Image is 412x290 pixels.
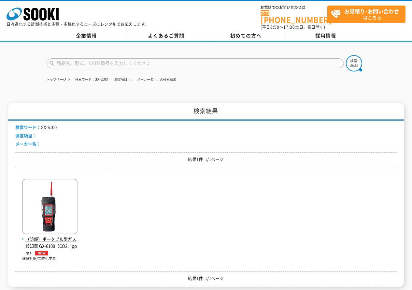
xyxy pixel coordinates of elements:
a: [PHONE_NUMBER] [261,10,327,23]
p: 理研計器/二酸化炭素 [22,256,78,262]
span: 17:30 [283,24,295,30]
li: 「検索ワード：GX-6100」「測定項目：」「メーカー名：」の検索結果 [67,76,176,83]
span: 8:50 [270,24,279,30]
span: 検索ワード： [15,124,41,130]
strong: お見積り･お問い合わせ [344,7,399,15]
span: 測定項目： [15,132,36,139]
p: 結果1件 1/1ページ [15,156,396,163]
span: (平日 ～ 土日、祝日除く) [261,24,325,30]
a: 企業情報 [47,31,126,41]
a: お見積り･お問い合わせはこちら [327,6,405,23]
h1: 検索結果 [8,103,404,121]
span: メーカー名： [15,141,41,147]
img: btn_search.png [346,55,362,71]
span: はこちら [331,6,405,22]
a: （防爆）ポータブル型ガス検知器 GX-6100（CO2／ppm）NEW [22,229,78,256]
p: 結果1件 1/1ページ [15,275,396,282]
img: GX-6100（CO2／ppm） [22,179,78,236]
a: トップページ [47,78,66,81]
span: お電話でのお問い合わせは [261,6,327,9]
a: 採用情報 [286,31,366,41]
a: 初めての方へ [206,31,286,41]
span: （防爆）ポータブル型ガス検知器 GX-6100（CO2／ppm） [22,236,78,256]
li: GX-6100 [15,124,57,131]
input: 商品名、型式、NETIS番号を入力してください [47,58,344,68]
p: 日々進化する計測技術と多種・多様化するニーズにレンタルでお応えします。 [7,22,149,26]
a: よくあるご質問 [126,31,206,41]
img: NEW [34,251,50,255]
span: 初めての方へ [230,32,262,39]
